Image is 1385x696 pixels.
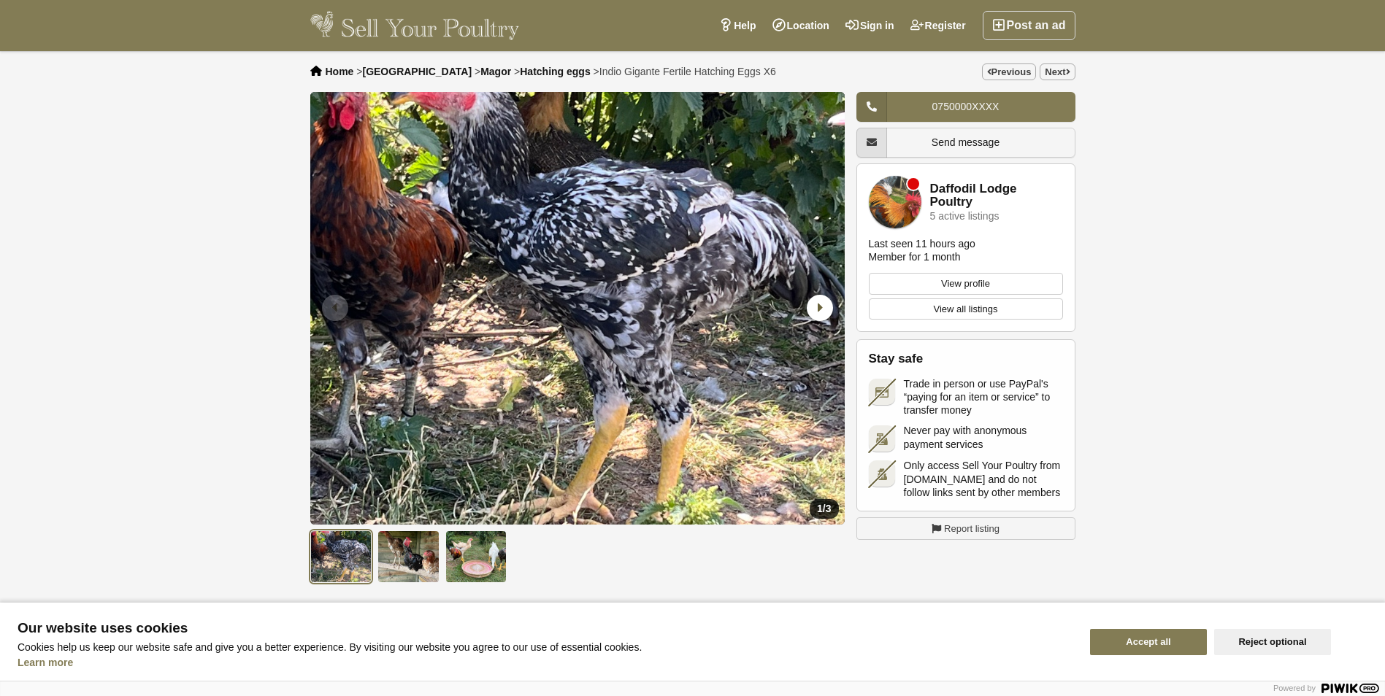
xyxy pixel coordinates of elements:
li: > [594,66,776,77]
p: Cookies help us keep our website safe and give you a better experience. By visiting our website y... [18,641,1073,653]
a: Post an ad [983,11,1075,40]
a: Learn more [18,657,73,668]
a: [GEOGRAPHIC_DATA] [362,66,472,77]
a: Home [326,66,354,77]
li: > [514,66,591,77]
a: View all listings [869,298,1063,320]
a: Hatching eggs [520,66,590,77]
img: Daffodil Lodge Poultry [869,176,921,228]
img: Indio Gigante Fertile Hatching Eggs X6 - 1 [310,530,372,583]
span: Never pay with anonymous payment services [904,424,1063,450]
div: Last seen 11 hours ago [869,237,975,250]
span: Indio Gigante Fertile Hatching Eggs X6 [599,66,776,77]
a: Sign in [837,11,902,40]
a: Register [902,11,974,40]
img: Sell Your Poultry [310,11,520,40]
button: Accept all [1090,629,1207,655]
img: Indio Gigante Fertile Hatching Eggs X6 - 2 [377,530,440,583]
li: > [475,66,511,77]
img: Indio Gigante Fertile Hatching Eggs X6 - 3 [445,530,507,583]
div: Next slide [799,289,837,327]
span: Only access Sell Your Poultry from [DOMAIN_NAME] and do not follow links sent by other members [904,459,1063,499]
a: Daffodil Lodge Poultry [930,182,1063,209]
span: Report listing [944,522,1000,536]
span: Send message [932,136,1000,148]
span: Powered by [1273,684,1316,692]
h2: Stay safe [869,352,1063,366]
a: Magor [480,66,511,77]
div: Member is offline [908,178,919,190]
a: View profile [869,273,1063,295]
a: Send message [856,128,1075,158]
span: Trade in person or use PayPal's “paying for an item or service” to transfer money [904,377,1063,417]
span: 1 [817,503,823,514]
a: Help [711,11,764,40]
a: Location [764,11,837,40]
div: Previous slide [318,289,356,327]
button: Reject optional [1214,629,1331,655]
li: > [356,66,472,77]
a: 0750000XXXX [856,92,1075,122]
a: Next [1040,63,1075,80]
div: / [810,499,838,519]
span: Our website uses cookies [18,621,1073,635]
img: Indio Gigante Fertile Hatching Eggs X6 - 1/3 [310,92,845,525]
div: 5 active listings [930,211,1000,222]
li: 1 / 3 [310,92,845,525]
span: 0750000XXXX [932,101,1000,112]
a: Report listing [856,517,1075,541]
div: Member for 1 month [869,250,961,263]
span: 3 [826,503,832,514]
a: Previous [982,63,1037,80]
